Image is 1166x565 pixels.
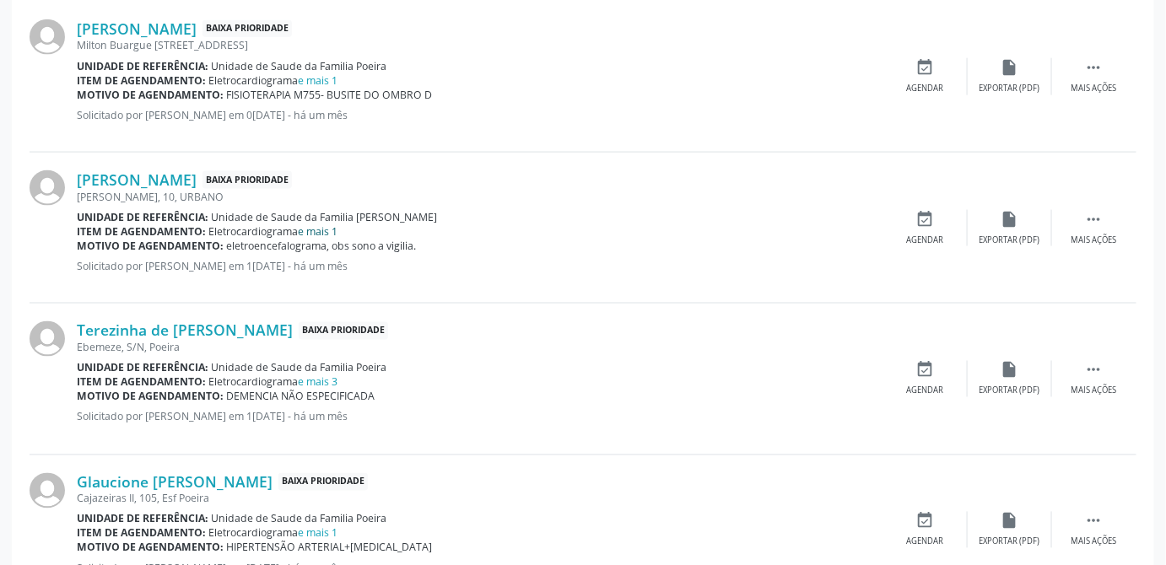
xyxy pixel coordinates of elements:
[299,322,388,340] span: Baixa Prioridade
[299,73,338,88] a: e mais 1
[1001,512,1019,530] i: insert_drive_file
[77,19,197,38] a: [PERSON_NAME]
[907,234,944,246] div: Agendar
[299,526,338,541] a: e mais 1
[77,88,224,102] b: Motivo de agendamento:
[30,170,65,206] img: img
[1072,234,1117,246] div: Mais ações
[916,210,935,229] i: event_available
[77,390,224,404] b: Motivo de agendamento:
[77,59,208,73] b: Unidade de referência:
[1001,210,1019,229] i: insert_drive_file
[202,20,292,38] span: Baixa Prioridade
[77,375,206,390] b: Item de agendamento:
[209,73,338,88] span: Eletrocardiograma
[1085,512,1104,530] i: 
[77,108,883,122] p: Solicitado por [PERSON_NAME] em 0[DATE] - há um mês
[1001,361,1019,379] i: insert_drive_file
[980,536,1040,548] div: Exportar (PDF)
[1085,58,1104,77] i: 
[980,234,1040,246] div: Exportar (PDF)
[77,473,273,492] a: Glaucione [PERSON_NAME]
[77,190,883,204] div: [PERSON_NAME], 10, URBANO
[980,385,1040,397] div: Exportar (PDF)
[1072,536,1117,548] div: Mais ações
[209,224,338,239] span: Eletrocardiograma
[77,239,224,253] b: Motivo de agendamento:
[77,321,293,340] a: Terezinha de [PERSON_NAME]
[30,473,65,508] img: img
[77,210,208,224] b: Unidade de referência:
[77,341,883,355] div: Ebemeze, S/N, Poeira
[916,58,935,77] i: event_available
[212,361,387,375] span: Unidade de Saude da Familia Poeira
[209,526,338,541] span: Eletrocardiograma
[77,361,208,375] b: Unidade de referência:
[299,224,338,239] a: e mais 1
[77,526,206,541] b: Item de agendamento:
[1072,385,1117,397] div: Mais ações
[227,390,375,404] span: DEMENCIA NÃO ESPECIFICADA
[980,83,1040,94] div: Exportar (PDF)
[227,239,417,253] span: eletroencefalograma, obs sono a vigilia.
[212,512,387,526] span: Unidade de Saude da Familia Poeira
[202,171,292,189] span: Baixa Prioridade
[907,385,944,397] div: Agendar
[77,170,197,189] a: [PERSON_NAME]
[916,512,935,530] i: event_available
[916,361,935,379] i: event_available
[907,536,944,548] div: Agendar
[77,512,208,526] b: Unidade de referência:
[212,59,387,73] span: Unidade de Saude da Familia Poeira
[907,83,944,94] div: Agendar
[227,88,433,102] span: FISIOTERAPIA M755- BUSITE DO OMBRO D
[1072,83,1117,94] div: Mais ações
[209,375,338,390] span: Eletrocardiograma
[1085,361,1104,379] i: 
[77,492,883,506] div: Cajazeiras II, 105, Esf Poeira
[77,73,206,88] b: Item de agendamento:
[1085,210,1104,229] i: 
[227,541,433,555] span: HIPERTENSÃO ARTERIAL+[MEDICAL_DATA]
[77,410,883,424] p: Solicitado por [PERSON_NAME] em 1[DATE] - há um mês
[77,38,883,52] div: Milton Buargue [STREET_ADDRESS]
[278,473,368,491] span: Baixa Prioridade
[299,375,338,390] a: e mais 3
[212,210,438,224] span: Unidade de Saude da Familia [PERSON_NAME]
[77,259,883,273] p: Solicitado por [PERSON_NAME] em 1[DATE] - há um mês
[1001,58,1019,77] i: insert_drive_file
[30,19,65,55] img: img
[77,541,224,555] b: Motivo de agendamento:
[77,224,206,239] b: Item de agendamento:
[30,321,65,357] img: img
